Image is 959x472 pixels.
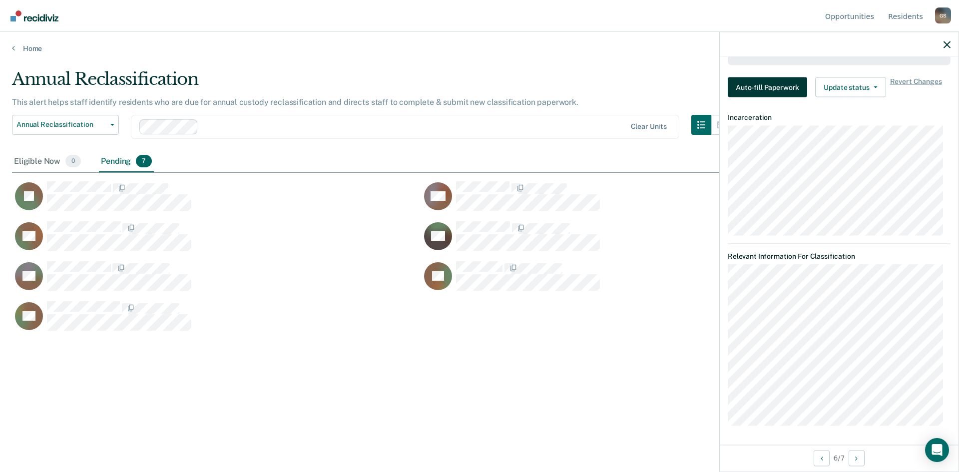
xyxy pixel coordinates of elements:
div: CaseloadOpportunityCell-00648053 [421,221,830,261]
p: This alert helps staff identify residents who are due for annual custody reclassification and dir... [12,97,578,107]
span: 0 [65,155,81,168]
button: Profile dropdown button [935,7,951,23]
div: Clear units [631,122,667,131]
div: Open Intercom Messenger [925,438,949,462]
button: Auto-fill Paperwork [728,77,807,97]
a: Navigate to form link [728,77,811,97]
div: Annual Reclassification [12,69,731,97]
div: CaseloadOpportunityCell-00453709 [12,261,421,301]
span: Revert Changes [890,77,942,97]
span: 7 [136,155,151,168]
div: CaseloadOpportunityCell-00487175 [421,181,830,221]
div: Eligible Now [12,151,83,173]
div: Pending [99,151,153,173]
img: Recidiviz [10,10,58,21]
div: CaseloadOpportunityCell-00630660 [12,301,421,341]
button: Next Opportunity [849,450,865,466]
button: Update status [815,77,886,97]
dt: Incarceration [728,113,951,121]
span: Annual Reclassification [16,120,106,129]
dt: Relevant Information For Classification [728,252,951,260]
div: CaseloadOpportunityCell-00404943 [421,261,830,301]
div: G S [935,7,951,23]
div: CaseloadOpportunityCell-00644197 [12,181,421,221]
a: Home [12,44,947,53]
div: CaseloadOpportunityCell-00667064 [12,221,421,261]
button: Previous Opportunity [814,450,830,466]
div: 6 / 7 [720,445,959,471]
